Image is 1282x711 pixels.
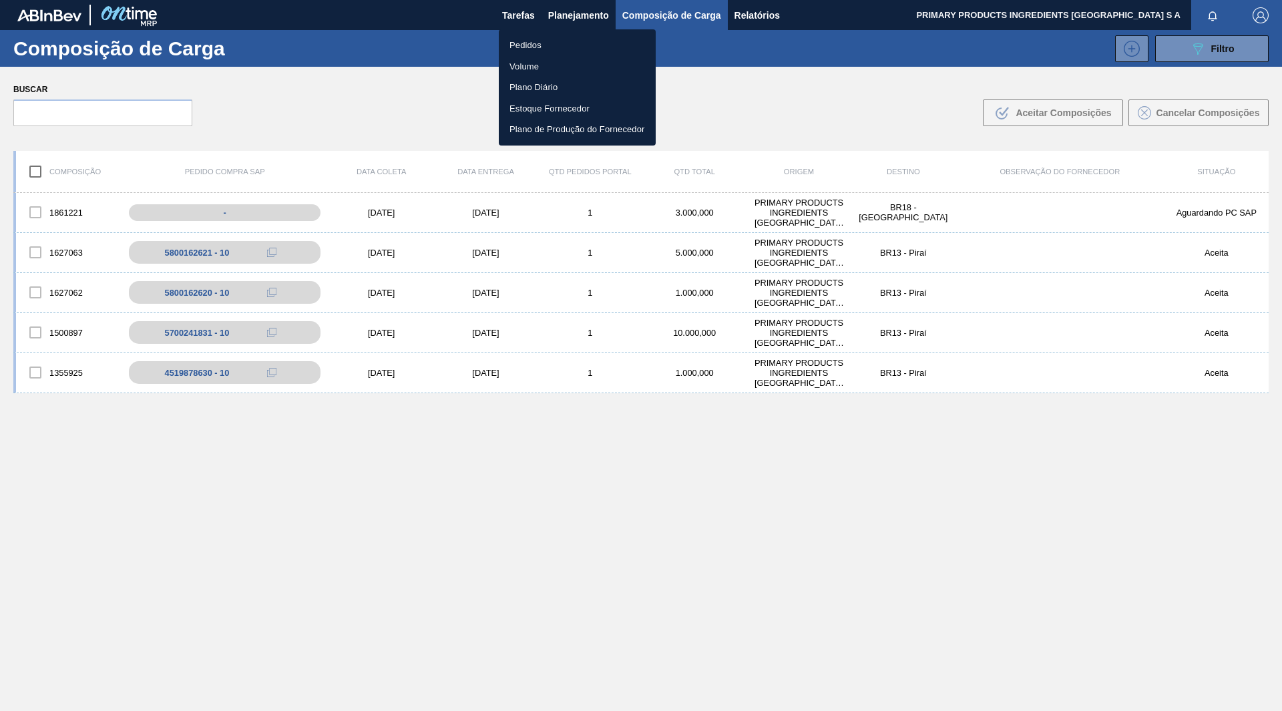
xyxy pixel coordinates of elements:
[499,77,656,98] a: Plano Diário
[499,98,656,120] a: Estoque Fornecedor
[499,119,656,140] a: Plano de Produção do Fornecedor
[499,56,656,77] a: Volume
[499,35,656,56] a: Pedidos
